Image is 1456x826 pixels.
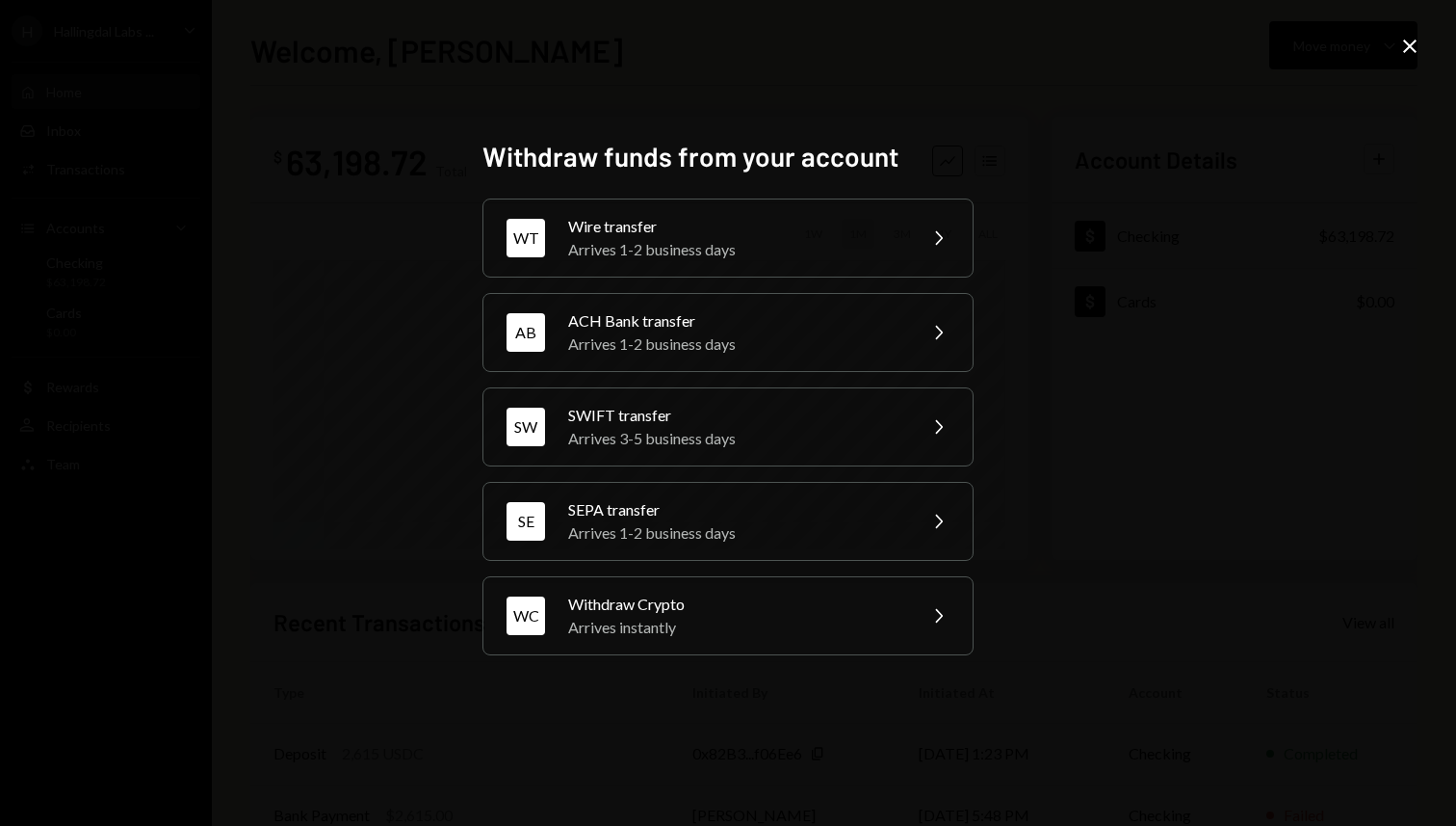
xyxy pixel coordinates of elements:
h2: Withdraw funds from your account [482,138,974,175]
div: Wire transfer [568,215,903,238]
div: ACH Bank transfer [568,309,903,333]
div: SEPA transfer [568,498,903,521]
div: WT [507,219,545,257]
div: SWIFT transfer [568,404,903,427]
div: WC [507,597,545,635]
div: Arrives 1-2 business days [568,238,903,261]
div: SE [507,502,545,541]
div: SW [507,408,545,446]
button: WCWithdraw CryptoArrives instantly [482,576,974,655]
div: Arrives 3-5 business days [568,427,903,450]
button: SESEPA transferArrives 1-2 business days [482,482,974,561]
div: Arrives 1-2 business days [568,521,903,545]
div: Arrives 1-2 business days [568,333,903,356]
button: SWSWIFT transferArrives 3-5 business days [482,387,974,466]
div: Arrives instantly [568,616,903,639]
div: AB [507,313,545,352]
div: Withdraw Crypto [568,593,903,616]
button: ABACH Bank transferArrives 1-2 business days [482,293,974,372]
button: WTWire transferArrives 1-2 business days [482,199,974,278]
